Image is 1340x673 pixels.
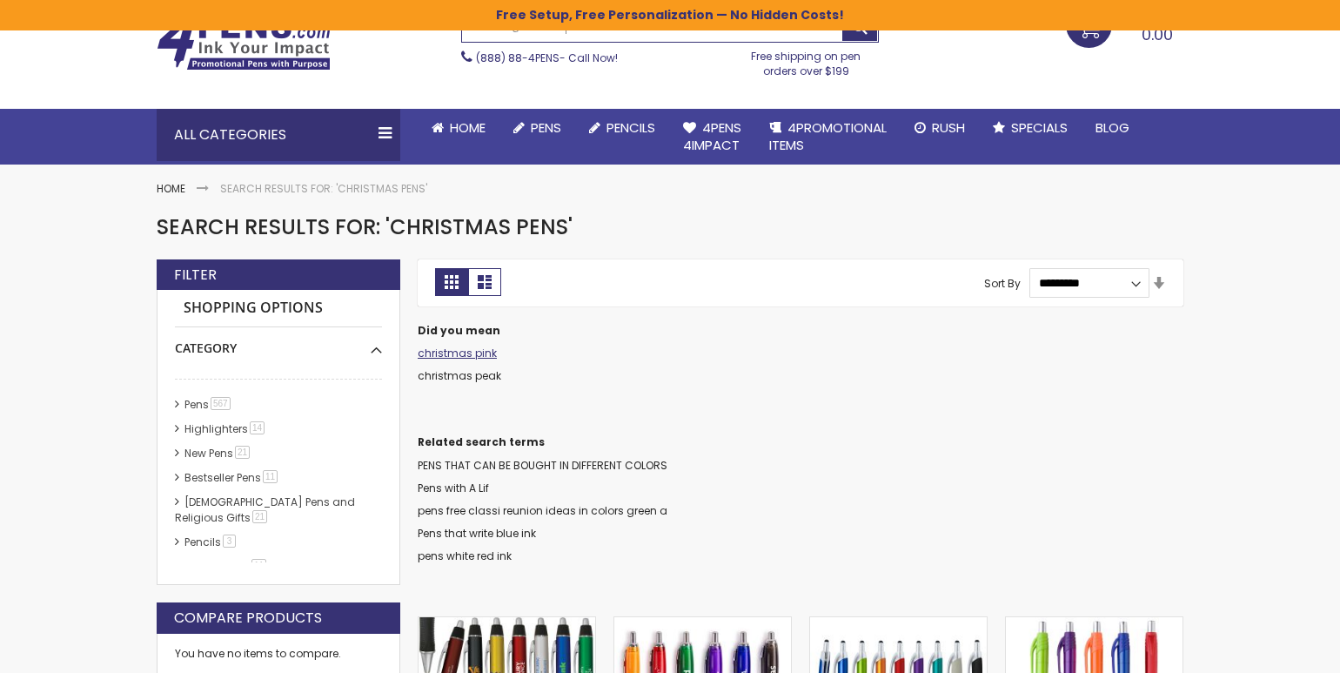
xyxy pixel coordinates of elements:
[683,118,741,154] span: 4Pens 4impact
[418,324,1183,338] dt: Did you mean
[175,495,355,525] a: [DEMOGRAPHIC_DATA] Pens and Religious Gifts21
[175,327,382,357] div: Category
[418,458,667,473] a: PENS THAT CAN BE BOUGHT IN DIFFERENT COLORS
[418,526,536,541] a: Pens that write blue ink
[450,118,486,137] span: Home
[418,481,489,495] a: Pens with A Lif
[418,346,497,360] a: christmas pink
[180,535,242,549] a: Pencils3
[810,616,987,631] a: Stiletto Advertising Stylus Pens - Special Offer
[901,109,979,147] a: Rush
[252,510,267,523] span: 21
[250,421,265,434] span: 14
[476,50,618,65] span: - Call Now!
[180,470,284,485] a: Bestseller Pens11
[418,368,501,383] a: christmas peak
[1142,24,1173,45] span: 0.00
[734,43,880,77] div: Free shipping on pen orders over $199
[180,397,237,412] a: Pens567
[614,616,791,631] a: Stream Pen
[419,616,595,631] a: The Barton Custom Pens Special Offer
[669,109,755,165] a: 4Pens4impact
[984,275,1021,290] label: Sort By
[180,559,272,574] a: hp-featured11
[418,435,1183,449] dt: Related search terms
[418,548,512,563] a: pens white red ink
[157,109,400,161] div: All Categories
[531,118,561,137] span: Pens
[606,118,655,137] span: Pencils
[1006,616,1183,631] a: Carnival Pen
[180,446,256,461] a: New Pens21
[499,109,575,147] a: Pens
[932,118,965,137] span: Rush
[157,181,185,196] a: Home
[263,470,278,483] span: 11
[418,109,499,147] a: Home
[157,15,331,71] img: 4Pens Custom Pens and Promotional Products
[174,266,217,285] strong: Filter
[979,109,1082,147] a: Specials
[180,421,271,436] a: Highlighters14
[769,118,887,154] span: 4PROMOTIONAL ITEMS
[175,290,382,327] strong: Shopping Options
[223,535,236,548] span: 3
[1082,109,1143,147] a: Blog
[755,109,901,165] a: 4PROMOTIONALITEMS
[235,446,250,459] span: 21
[575,109,669,147] a: Pencils
[251,559,266,572] span: 11
[157,212,573,241] span: Search results for: 'christmas pens'
[174,609,322,628] strong: Compare Products
[211,397,231,410] span: 567
[418,503,667,518] a: pens free classi reunion ideas in colors green a
[476,50,559,65] a: (888) 88-4PENS
[435,268,468,296] strong: Grid
[1095,118,1129,137] span: Blog
[220,181,427,196] strong: Search results for: 'christmas pens'
[1196,626,1340,673] iframe: Google Customer Reviews
[1011,118,1068,137] span: Specials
